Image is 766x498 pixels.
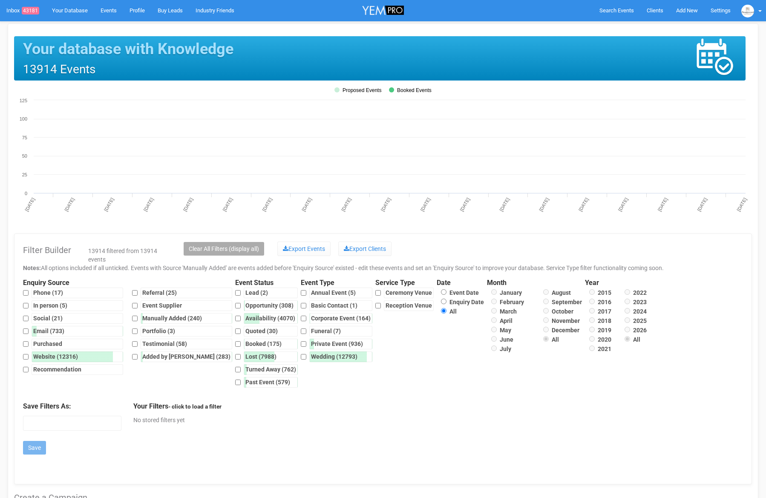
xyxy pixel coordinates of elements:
div: Manually Added (240) [141,313,232,324]
div: Event Supplier [141,300,232,311]
div: Reception Venue [384,300,434,311]
input: 2023 [625,299,630,304]
div: Wedding (12793) [309,351,372,362]
label: September [539,299,582,305]
tspan: 50 [22,153,27,158]
input: Referral (25) [132,288,138,298]
label: July [487,345,511,352]
input: November [543,317,549,323]
input: Ceremony Venue [375,288,381,298]
tspan: [DATE] [103,197,115,212]
div: No stored filters yet [133,416,185,424]
div: Portfolio (3) [141,326,232,337]
legend: Save Filters As: [23,402,121,412]
tspan: [DATE] [63,197,75,212]
label: 2021 [585,345,611,352]
div: Availability (4070) [244,313,298,324]
div: Past Event (579) [244,377,298,388]
input: Availability (4070) [235,313,241,324]
input: Save [23,441,46,455]
label: All [437,308,457,315]
input: August [543,289,549,295]
tspan: [DATE] [340,197,352,212]
h1: 13914 Events [23,63,233,76]
input: Portfolio (3) [132,326,138,337]
input: Lost (7988) [235,351,241,362]
div: Website (12316) [32,351,123,362]
label: 2020 [585,336,611,343]
div: Booked (175) [244,339,298,349]
label: December [539,327,579,334]
div: Email (733) [32,326,123,337]
input: Basic Contact (1) [301,300,306,311]
tspan: [DATE] [498,197,510,212]
label: 2023 [620,299,647,305]
input: April [491,317,497,323]
input: Event Date [441,289,446,295]
input: Wedding (12793) [301,351,306,362]
input: 2016 [589,299,595,304]
input: May [491,327,497,332]
input: In person (5) [23,300,29,311]
input: Website (12316) [23,351,29,362]
tspan: [DATE] [578,197,590,212]
label: 2019 [585,327,611,334]
input: Social (21) [23,313,29,324]
input: Phone (17) [23,288,29,298]
label: January [487,289,522,296]
label: Event Date [437,289,479,296]
label: 2017 [585,308,611,315]
label: April [487,317,513,324]
legend: Date [437,278,487,288]
tspan: [DATE] [657,197,669,212]
input: 2025 [625,317,630,323]
img: BGLogo.jpg [741,5,754,17]
div: All options included if all unticked. Events with Source 'Manually Added' are events added before... [23,264,743,272]
div: Corporate Event (164) [309,313,372,324]
div: Basic Contact (1) [309,300,372,311]
tspan: Proposed Events [343,87,381,93]
input: Reception Venue [375,300,381,311]
tspan: [DATE] [420,197,432,212]
label: All [620,336,640,343]
tspan: [DATE] [143,197,155,212]
input: 2020 [589,336,595,342]
div: Phone (17) [32,288,123,298]
input: September [543,299,549,304]
legend: Enquiry Source [23,278,235,288]
tspan: [DATE] [222,197,233,212]
input: Recommendation [23,364,29,375]
label: 2026 [620,327,647,334]
label: All [539,336,559,343]
input: Corporate Event (164) [301,313,306,324]
tspan: [DATE] [736,197,748,212]
tspan: [DATE] [24,197,36,212]
tspan: [DATE] [538,197,550,212]
input: Opportunity (308) [235,300,241,311]
label: June [487,336,513,343]
input: February [491,299,497,304]
button: Clear All Filters (display all) [184,242,264,256]
input: June [491,336,497,342]
small: - click to load a filter [168,403,222,410]
input: 2015 [589,289,595,295]
input: March [491,308,497,314]
input: 2021 [589,345,595,351]
input: October [543,308,549,314]
h1: Your database with Knowledge [23,41,233,58]
label: February [487,299,524,305]
tspan: [DATE] [261,197,273,212]
div: Added by [PERSON_NAME] (283) [141,351,232,362]
div: 13914 filtered from 13914 events [88,247,172,264]
input: 2018 [589,317,595,323]
tspan: 100 [20,116,27,121]
input: Private Event (936) [301,339,306,349]
div: Private Event (936) [309,339,372,349]
div: Purchased [32,339,123,349]
input: Booked (175) [235,339,241,349]
div: Social (21) [32,313,123,324]
input: Purchased [23,339,29,349]
img: events_calendar-47d57c581de8ae7e0d62452d7a588d7d83c6c9437aa29a14e0e0b6a065d91899.png [695,37,734,76]
a: Export Clients [338,242,392,256]
input: 2026 [625,327,630,332]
